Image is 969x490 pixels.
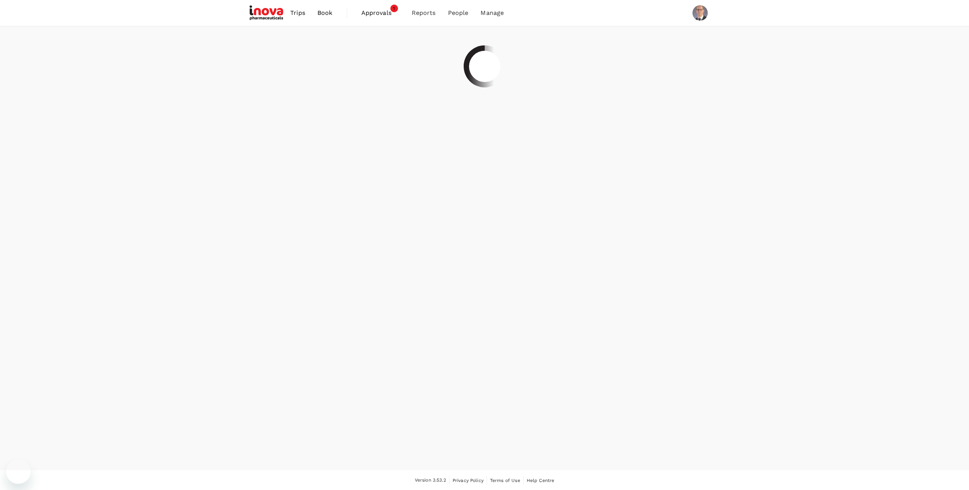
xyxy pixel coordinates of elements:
a: Terms of Use [490,476,520,485]
span: Approvals [361,8,400,18]
img: Sacha Ernst [692,5,708,21]
span: Privacy Policy [453,478,484,483]
span: Help Centre [527,478,555,483]
span: Manage [480,8,504,18]
a: Privacy Policy [453,476,484,485]
iframe: Button to launch messaging window [6,459,31,484]
img: iNova Pharmaceuticals [249,5,285,21]
span: People [448,8,469,18]
span: Version 3.53.2 [415,477,446,484]
span: Trips [290,8,305,18]
span: Reports [412,8,436,18]
span: Book [317,8,333,18]
span: Terms of Use [490,478,520,483]
a: Help Centre [527,476,555,485]
span: 1 [390,5,398,12]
